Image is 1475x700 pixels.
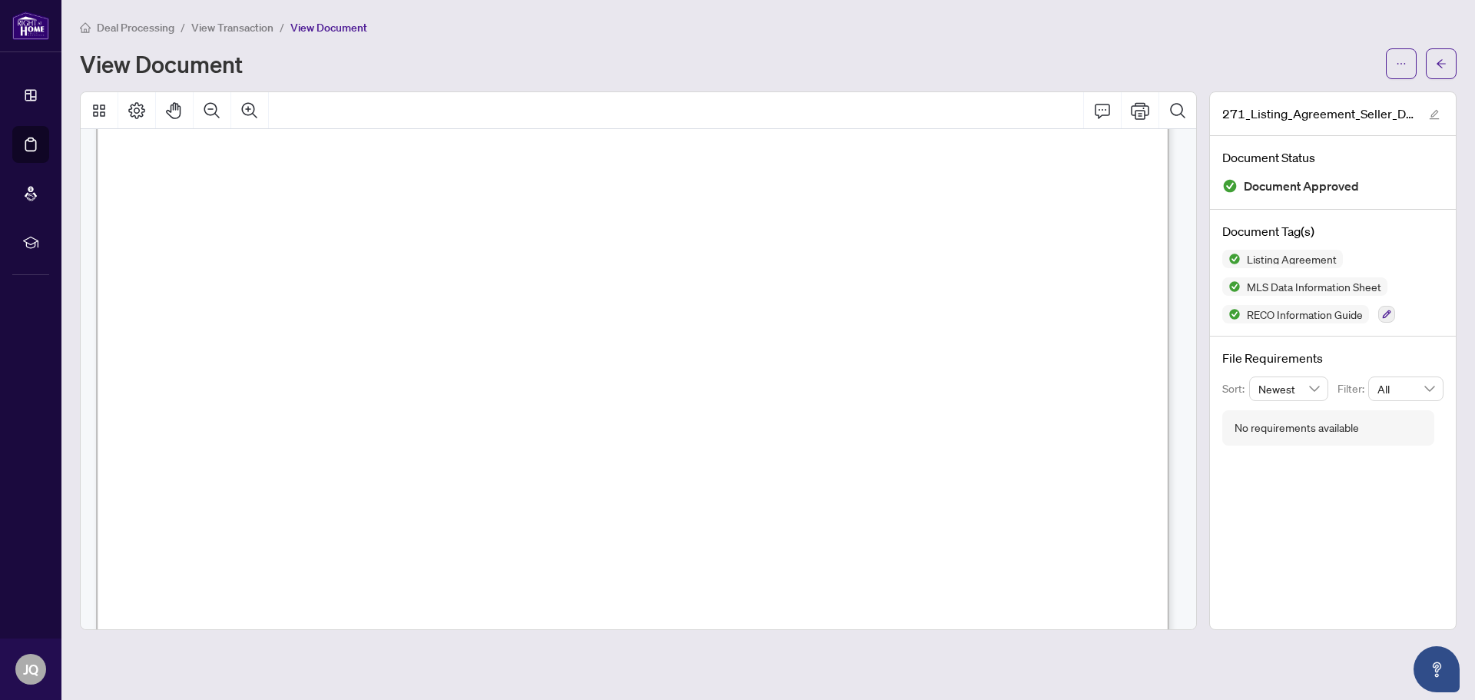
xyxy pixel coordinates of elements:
[1222,349,1444,367] h4: File Requirements
[1222,305,1241,323] img: Status Icon
[1222,277,1241,296] img: Status Icon
[1222,178,1238,194] img: Document Status
[1377,377,1434,400] span: All
[1222,222,1444,241] h4: Document Tag(s)
[1235,420,1359,436] div: No requirements available
[1429,109,1440,120] span: edit
[290,21,367,35] span: View Document
[1222,148,1444,167] h4: Document Status
[1258,377,1320,400] span: Newest
[1244,176,1359,197] span: Document Approved
[97,21,174,35] span: Deal Processing
[1241,281,1387,292] span: MLS Data Information Sheet
[1241,309,1369,320] span: RECO Information Guide
[280,18,284,36] li: /
[80,51,243,76] h1: View Document
[1241,254,1343,264] span: Listing Agreement
[1396,58,1407,69] span: ellipsis
[1436,58,1447,69] span: arrow-left
[80,22,91,33] span: home
[12,12,49,40] img: logo
[1222,380,1249,397] p: Sort:
[181,18,185,36] li: /
[191,21,273,35] span: View Transaction
[1222,105,1414,123] span: 271_Listing_Agreement_Seller_Des_Rep_Agrmt_Auth_to_Offer_For_Sale_-_PropTx-[PERSON_NAME] 2.pdf
[1222,250,1241,268] img: Status Icon
[1414,646,1460,692] button: Open asap
[23,659,38,680] span: JQ
[1337,380,1368,397] p: Filter:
